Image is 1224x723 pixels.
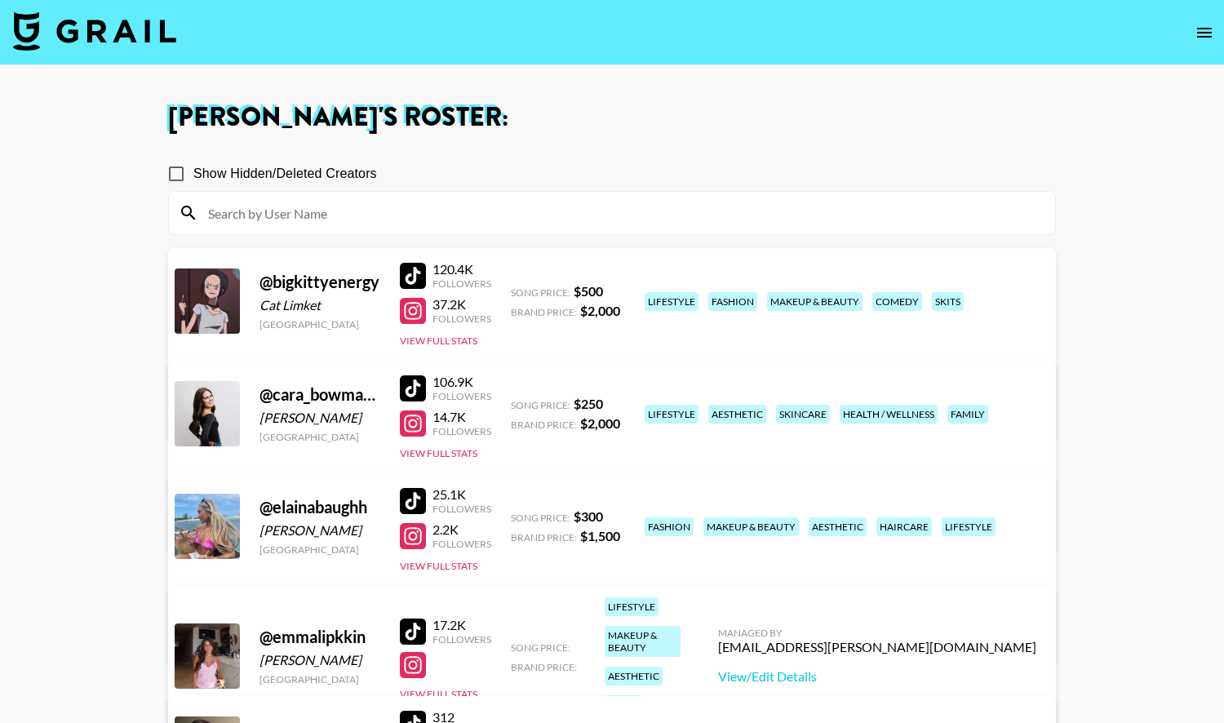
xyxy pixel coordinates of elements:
div: lifestyle [942,517,996,536]
a: View/Edit Details [718,668,1036,685]
strong: $ 1,500 [580,528,620,543]
strong: $ 2,000 [580,303,620,318]
div: [PERSON_NAME] [259,522,380,539]
div: haircare [876,517,932,536]
div: Followers [432,425,491,437]
div: makeup & beauty [767,292,863,311]
div: skits [932,292,964,311]
div: [GEOGRAPHIC_DATA] [259,673,380,685]
div: fashion [645,517,694,536]
strong: $ 2,000 [580,415,620,431]
div: lifestyle [605,597,659,616]
div: fashion [708,292,757,311]
span: Brand Price: [511,306,577,318]
div: family [947,405,988,424]
span: Brand Price: [511,661,577,673]
div: Followers [432,503,491,515]
div: @ elainabaughh [259,497,380,517]
div: sport [605,695,642,714]
div: aesthetic [708,405,766,424]
div: 14.7K [432,409,491,425]
div: @ cara_bowman12 [259,384,380,405]
span: Song Price: [511,399,570,411]
div: Cat Limket [259,297,380,313]
button: View Full Stats [400,560,477,572]
span: Show Hidden/Deleted Creators [193,164,377,184]
strong: $ 300 [574,508,603,524]
div: Followers [432,313,491,325]
span: Song Price: [511,512,570,524]
button: View Full Stats [400,447,477,459]
div: @ bigkittyenergy [259,272,380,292]
input: Search by User Name [198,200,1045,226]
div: [PERSON_NAME] [259,652,380,668]
div: aesthetic [605,667,663,685]
strong: $ 500 [574,283,603,299]
div: 37.2K [432,296,491,313]
div: lifestyle [645,405,698,424]
div: [EMAIL_ADDRESS][PERSON_NAME][DOMAIN_NAME] [718,639,1036,655]
div: [GEOGRAPHIC_DATA] [259,431,380,443]
div: Managed By [718,627,1036,639]
div: Followers [432,390,491,402]
h1: [PERSON_NAME] 's Roster: [168,104,1056,131]
img: Grail Talent [13,11,176,51]
div: [GEOGRAPHIC_DATA] [259,543,380,556]
div: Followers [432,633,491,645]
div: aesthetic [809,517,867,536]
span: Song Price: [511,641,570,654]
div: 106.9K [432,374,491,390]
div: Followers [432,277,491,290]
div: [GEOGRAPHIC_DATA] [259,318,380,330]
button: open drawer [1188,16,1221,49]
div: skincare [776,405,830,424]
button: View Full Stats [400,335,477,347]
span: Brand Price: [511,419,577,431]
div: [PERSON_NAME] [259,410,380,426]
div: health / wellness [840,405,938,424]
div: Followers [432,538,491,550]
div: lifestyle [645,292,698,311]
strong: $ 250 [574,396,603,411]
div: @ emmalipkkin [259,627,380,647]
span: Brand Price: [511,531,577,543]
button: View Full Stats [400,688,477,700]
div: 25.1K [432,486,491,503]
div: 2.2K [432,521,491,538]
div: comedy [872,292,922,311]
div: makeup & beauty [703,517,799,536]
div: 17.2K [432,617,491,633]
span: Song Price: [511,286,570,299]
div: 120.4K [432,261,491,277]
div: makeup & beauty [605,626,681,657]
